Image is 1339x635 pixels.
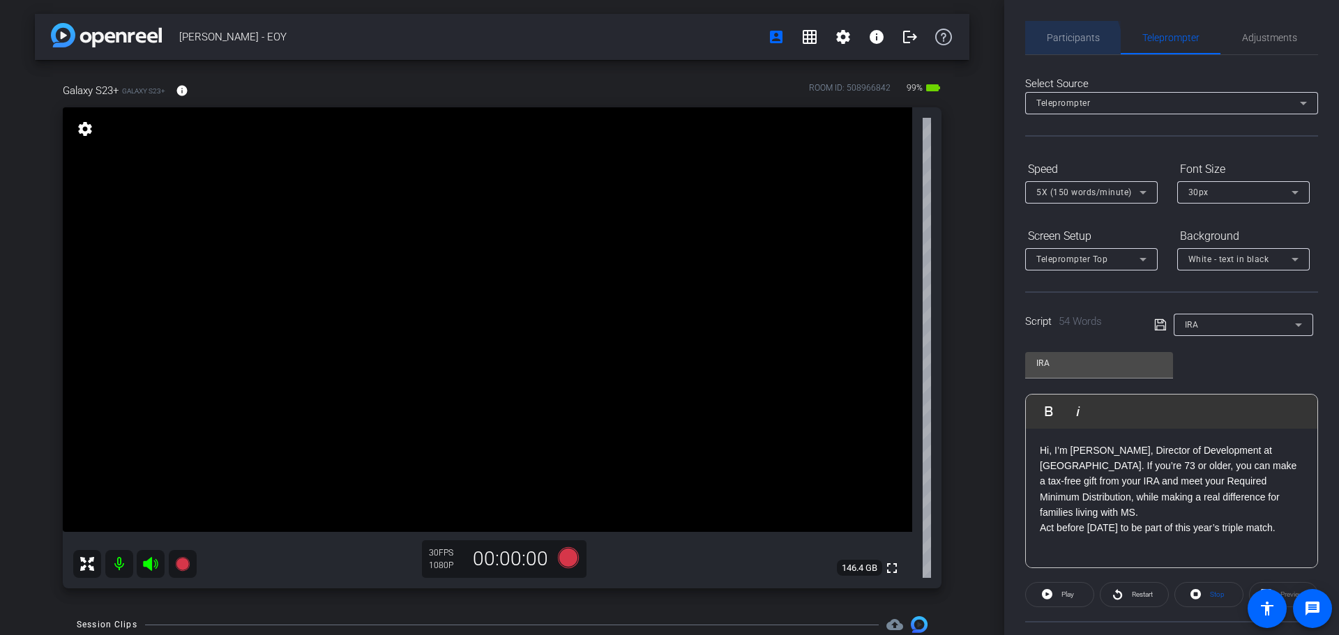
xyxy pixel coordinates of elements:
[1036,355,1162,372] input: Title
[1036,397,1062,425] button: Bold (Ctrl+B)
[464,547,557,571] div: 00:00:00
[1025,158,1158,181] div: Speed
[1100,582,1169,607] button: Restart
[51,23,162,47] img: app-logo
[925,79,941,96] mat-icon: battery_std
[1132,590,1153,598] span: Restart
[75,121,95,137] mat-icon: settings
[1040,520,1303,535] p: Act before [DATE] to be part of this year’s triple match.
[911,616,928,633] img: Session clips
[429,547,464,558] div: 30
[63,83,119,98] span: Galaxy S23+
[1188,188,1209,197] span: 30px
[1142,33,1200,43] span: Teleprompter
[179,23,759,51] span: [PERSON_NAME] - EOY
[176,84,188,97] mat-icon: info
[1065,397,1091,425] button: Italic (Ctrl+I)
[801,29,818,45] mat-icon: grid_on
[439,548,453,558] span: FPS
[868,29,885,45] mat-icon: info
[809,82,891,102] div: ROOM ID: 508966842
[884,560,900,576] mat-icon: fullscreen
[1185,320,1199,330] span: IRA
[886,616,903,633] span: Destinations for your clips
[122,86,165,96] span: Galaxy S23+
[429,560,464,571] div: 1080P
[1242,33,1297,43] span: Adjustments
[1025,314,1135,330] div: Script
[1259,600,1276,617] mat-icon: accessibility
[1174,582,1243,607] button: Stop
[1025,582,1094,607] button: Play
[886,616,903,633] mat-icon: cloud_upload
[1025,76,1318,92] div: Select Source
[1040,443,1303,521] p: Hi, I’m [PERSON_NAME], Director of Development at [GEOGRAPHIC_DATA]. If you’re 73 or older, you c...
[1059,315,1102,328] span: 54 Words
[1177,158,1310,181] div: Font Size
[835,29,852,45] mat-icon: settings
[77,618,137,632] div: Session Clips
[768,29,785,45] mat-icon: account_box
[1210,590,1225,598] span: Stop
[1304,600,1321,617] mat-icon: message
[1036,188,1132,197] span: 5X (150 words/minute)
[1025,224,1158,248] div: Screen Setup
[1188,254,1269,264] span: White - text in black
[1177,224,1310,248] div: Background
[1047,33,1100,43] span: Participants
[905,77,925,99] span: 99%
[1061,590,1074,598] span: Play
[1036,98,1090,108] span: Teleprompter
[902,29,918,45] mat-icon: logout
[1036,254,1107,264] span: Teleprompter Top
[837,560,882,576] span: 146.4 GB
